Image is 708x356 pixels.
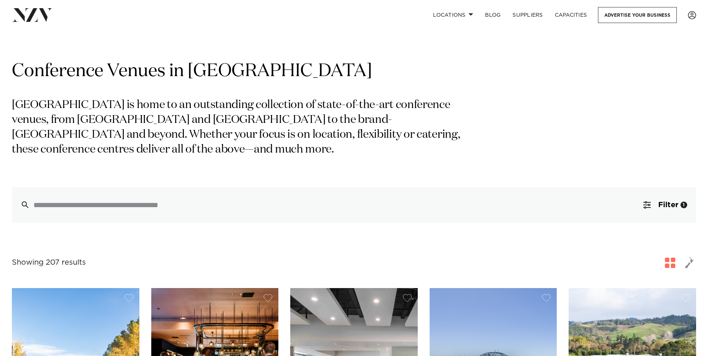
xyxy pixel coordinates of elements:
[12,257,86,268] div: Showing 207 results
[680,202,687,208] div: 1
[479,7,507,23] a: BLOG
[658,201,678,209] span: Filter
[549,7,593,23] a: Capacities
[507,7,549,23] a: SUPPLIERS
[598,7,677,23] a: Advertise your business
[634,187,696,223] button: Filter1
[12,60,696,83] h1: Conference Venues in [GEOGRAPHIC_DATA]
[427,7,479,23] a: Locations
[12,8,52,22] img: nzv-logo.png
[12,98,471,157] p: [GEOGRAPHIC_DATA] is home to an outstanding collection of state-of-the-art conference venues, fro...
